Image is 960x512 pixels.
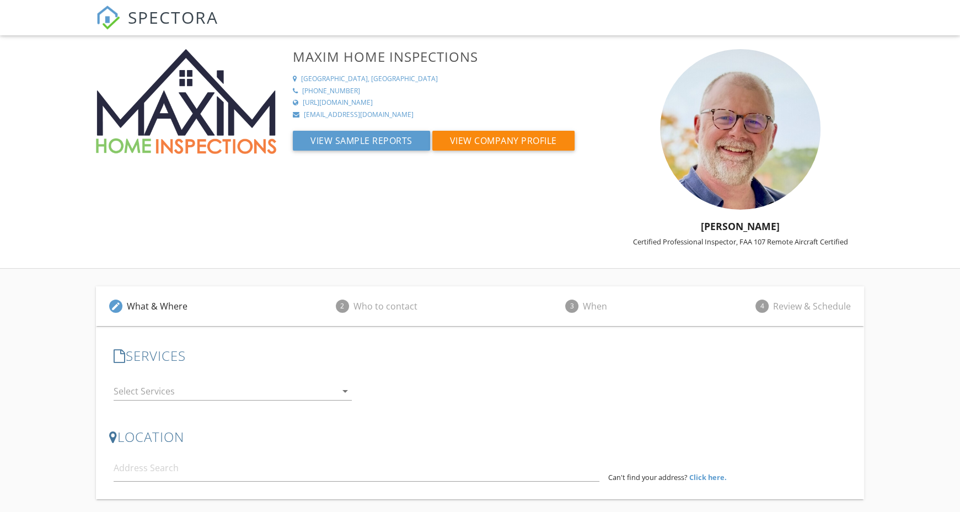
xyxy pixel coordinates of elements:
[128,6,218,29] span: SPECTORA
[96,49,276,154] img: Maxim%20Navy.png
[583,300,607,313] div: When
[353,300,417,313] div: Who to contact
[114,455,599,482] input: Address Search
[303,98,373,108] div: [URL][DOMAIN_NAME]
[610,237,871,246] div: Certified Professional Inspector, FAA 107 Remote Aircraft Certified
[293,98,603,108] a: [URL][DOMAIN_NAME]
[302,87,360,96] div: [PHONE_NUMBER]
[689,472,727,482] strong: Click here.
[293,131,430,151] button: View Sample Reports
[127,300,187,313] div: What & Where
[109,429,851,444] h3: LOCATION
[293,138,432,150] a: View Sample Reports
[96,15,218,38] a: SPECTORA
[432,138,575,150] a: View Company Profile
[304,110,414,120] div: [EMAIL_ADDRESS][DOMAIN_NAME]
[96,6,120,30] img: The Best Home Inspection Software - Spectora
[293,87,603,96] a: [PHONE_NUMBER]
[293,110,603,120] a: [EMAIL_ADDRESS][DOMAIN_NAME]
[301,74,438,84] div: [GEOGRAPHIC_DATA], [GEOGRAPHIC_DATA]
[565,300,578,313] span: 3
[339,385,352,398] i: arrow_drop_down
[111,301,121,311] i: edit
[773,300,851,313] div: Review & Schedule
[432,131,575,151] button: View Company Profile
[755,300,769,313] span: 4
[660,49,820,210] img: headshot.jpg
[114,348,846,363] h3: SERVICES
[293,49,603,64] h3: Maxim Home Inspections
[610,221,871,232] h5: [PERSON_NAME]
[608,472,688,482] span: Can't find your address?
[336,300,349,313] span: 2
